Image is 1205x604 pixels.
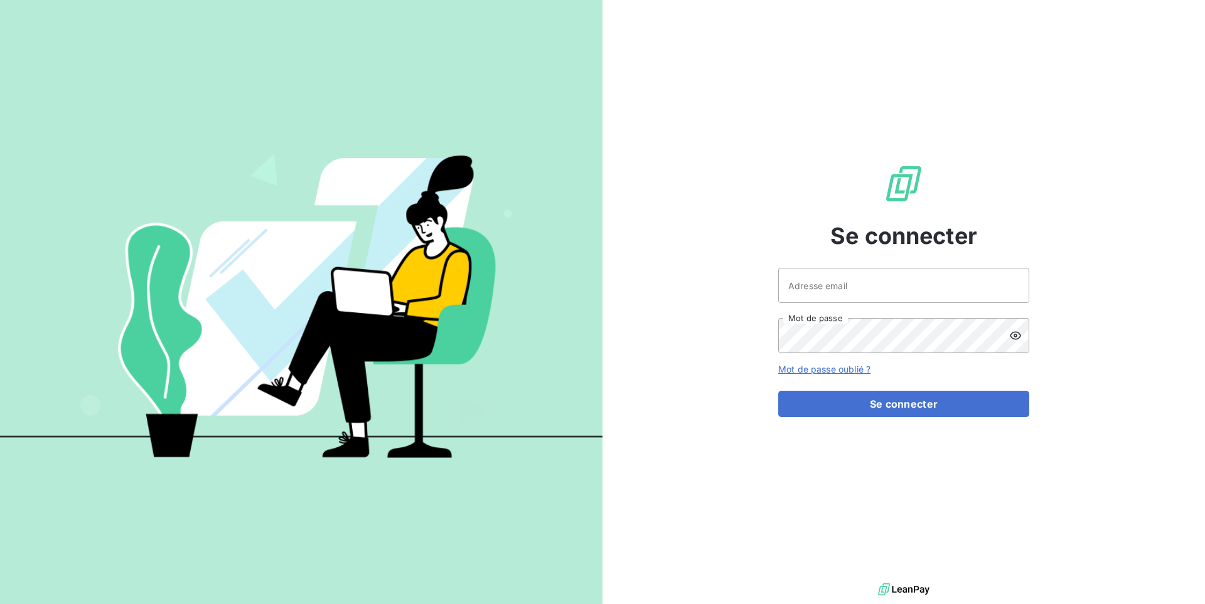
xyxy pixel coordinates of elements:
[878,580,929,599] img: logo
[778,268,1029,303] input: placeholder
[778,364,870,374] a: Mot de passe oublié ?
[830,219,977,253] span: Se connecter
[884,164,924,204] img: Logo LeanPay
[778,391,1029,417] button: Se connecter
